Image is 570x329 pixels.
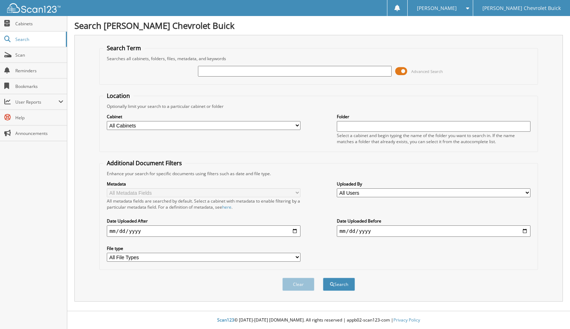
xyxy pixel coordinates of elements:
legend: Location [103,92,134,100]
span: [PERSON_NAME] [417,6,457,10]
div: Optionally limit your search to a particular cabinet or folder [103,103,534,109]
h1: Search [PERSON_NAME] Chevrolet Buick [74,20,563,31]
input: start [107,225,301,237]
label: Uploaded By [337,181,531,187]
label: Date Uploaded Before [337,218,531,224]
div: Enhance your search for specific documents using filters such as date and file type. [103,171,534,177]
div: © [DATE]-[DATE] [DOMAIN_NAME]. All rights reserved | appb02-scan123-com | [67,312,570,329]
label: File type [107,245,301,251]
span: Advanced Search [411,69,443,74]
span: Scan123 [217,317,234,323]
span: Reminders [15,68,63,74]
span: Announcements [15,130,63,136]
button: Search [323,278,355,291]
label: Metadata [107,181,301,187]
label: Date Uploaded After [107,218,301,224]
span: [PERSON_NAME] Chevrolet Buick [482,6,561,10]
div: Select a cabinet and begin typing the name of the folder you want to search in. If the name match... [337,132,531,145]
div: All metadata fields are searched by default. Select a cabinet with metadata to enable filtering b... [107,198,301,210]
span: User Reports [15,99,58,105]
legend: Additional Document Filters [103,159,185,167]
label: Folder [337,114,531,120]
button: Clear [282,278,314,291]
span: Scan [15,52,63,58]
legend: Search Term [103,44,145,52]
a: Privacy Policy [393,317,420,323]
a: here [222,204,231,210]
span: Help [15,115,63,121]
span: Cabinets [15,21,63,27]
input: end [337,225,531,237]
img: scan123-logo-white.svg [7,3,61,13]
span: Bookmarks [15,83,63,89]
div: Searches all cabinets, folders, files, metadata, and keywords [103,56,534,62]
span: Search [15,36,62,42]
label: Cabinet [107,114,301,120]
